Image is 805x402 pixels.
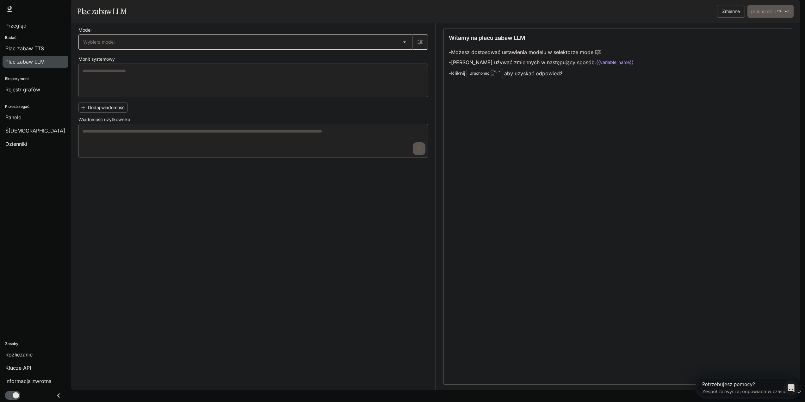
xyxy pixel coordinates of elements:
[722,9,740,14] font: Zmienne
[451,70,465,77] font: Kliknij
[449,59,451,65] font: -
[783,380,799,396] iframe: Czat na żywo w interkomie
[469,71,489,76] font: Uruchomić
[449,70,451,77] font: -
[78,102,128,113] button: Dodaj wiadomość
[77,7,127,16] font: Plac zabaw LLM
[79,35,412,49] div: Wybierz model
[451,49,596,55] font: Możesz dostosować ustawienia modelu w selektorze modeli
[7,12,144,17] font: Zespół zazwyczaj odpowiada w czasie krótszym niż 12 godzin
[78,56,115,62] font: Monit systemowy
[596,59,634,65] code: {{variable_name}}
[491,70,500,73] font: CTRL +
[717,5,745,18] button: Zmienne
[83,39,115,45] font: Wybierz model
[3,3,162,20] div: Otwórz komunikator interkomowy
[449,49,451,55] font: -
[7,5,59,11] font: Potrzebujesz pomocy?
[449,34,525,41] font: Witamy na placu zabaw LLM
[504,70,563,77] font: aby uzyskać odpowiedź
[491,73,494,77] font: ⏎
[78,117,130,122] font: Wiadomość użytkownika
[696,377,802,399] iframe: Uruchomienie funkcji odkrywania czatu na żywo w Intercomie
[88,105,125,110] font: Dodaj wiadomość
[78,27,91,33] font: Model
[451,59,596,65] font: [PERSON_NAME] używać zmiennych w następujący sposób:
